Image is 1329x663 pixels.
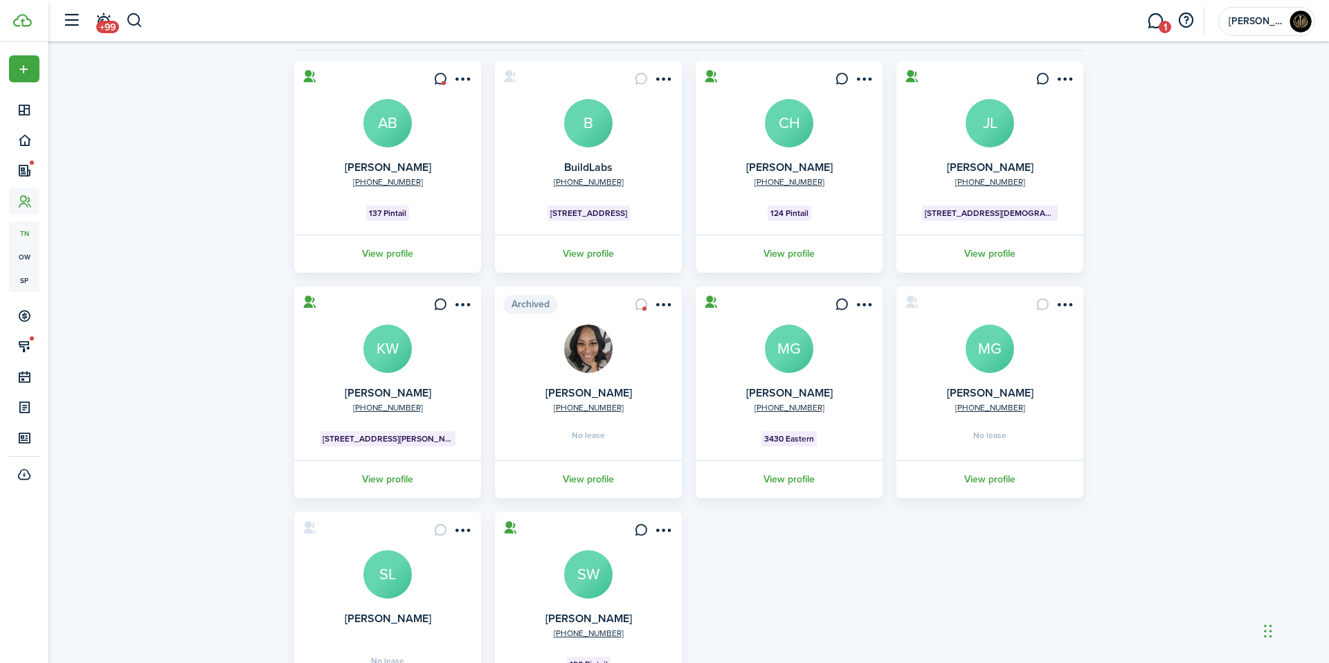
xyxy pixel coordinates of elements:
button: Open menu [651,72,673,91]
button: Open menu [451,72,473,91]
a: BuildLabs [564,159,613,175]
span: Harlie [1229,17,1284,26]
a: [PERSON_NAME] [345,159,431,175]
span: 137 Pintail [369,207,406,219]
button: Open menu [651,523,673,542]
button: Open menu [1053,72,1075,91]
span: [STREET_ADDRESS][PERSON_NAME] [323,433,453,445]
a: [PHONE_NUMBER] [754,401,824,414]
a: View profile [694,235,885,273]
a: [PHONE_NUMBER] [554,401,624,414]
span: [STREET_ADDRESS] [550,207,627,219]
span: 124 Pintail [770,207,808,219]
a: [PERSON_NAME] [345,610,431,626]
a: [PHONE_NUMBER] [353,401,423,414]
button: Search [126,9,143,33]
img: TenantCloud [13,14,32,27]
a: tn [9,221,39,245]
button: Open menu [1053,298,1075,316]
a: B [564,99,613,147]
a: View profile [894,235,1085,273]
img: Lanette Jones [564,325,613,373]
button: Open menu [852,298,874,316]
span: 1 [1159,21,1171,33]
a: JL [966,99,1014,147]
a: [PERSON_NAME] [947,159,1033,175]
a: [PHONE_NUMBER] [955,176,1025,188]
a: [PERSON_NAME] [746,385,833,401]
span: [STREET_ADDRESS][DEMOGRAPHIC_DATA] [925,207,1056,219]
a: SW [564,550,613,599]
button: Open sidebar [58,8,84,34]
a: View profile [292,460,483,498]
a: KW [363,325,412,373]
a: [PERSON_NAME] [545,385,632,401]
span: No lease [572,431,605,439]
a: View profile [694,460,885,498]
span: Archived [503,295,558,314]
button: Open menu [651,298,673,316]
a: [PERSON_NAME] [746,159,833,175]
a: [PHONE_NUMBER] [554,176,624,188]
a: [PHONE_NUMBER] [754,176,824,188]
a: [PERSON_NAME] [947,385,1033,401]
iframe: Chat Widget [1260,597,1329,663]
button: Open menu [9,55,39,82]
a: View profile [292,235,483,273]
a: MG [765,325,813,373]
a: Messaging [1142,3,1168,39]
span: No lease [973,431,1006,439]
a: Notifications [90,3,116,39]
button: Open menu [451,298,473,316]
a: View profile [493,235,684,273]
div: Drag [1264,610,1272,652]
a: AB [363,99,412,147]
button: Open menu [852,72,874,91]
a: View profile [493,460,684,498]
a: [PHONE_NUMBER] [353,176,423,188]
a: ow [9,245,39,269]
a: [PERSON_NAME] [545,610,632,626]
button: Open menu [451,523,473,542]
a: MG [966,325,1014,373]
a: [PERSON_NAME] [345,385,431,401]
span: 3430 Eastern [764,433,814,445]
a: SL [363,550,412,599]
a: [PHONE_NUMBER] [955,401,1025,414]
a: [PHONE_NUMBER] [554,627,624,639]
img: Harlie [1290,10,1312,33]
a: sp [9,269,39,292]
a: CH [765,99,813,147]
span: +99 [96,21,119,33]
a: View profile [894,460,1085,498]
button: Open resource center [1174,9,1197,33]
